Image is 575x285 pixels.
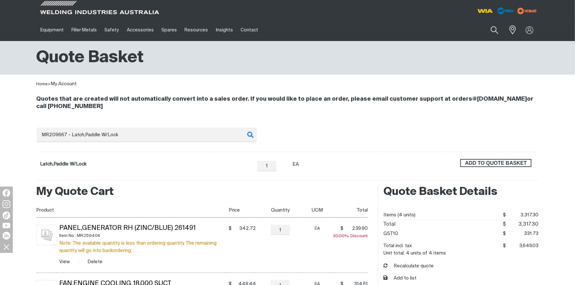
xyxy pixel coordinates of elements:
[383,241,412,251] dt: Total incl. tax
[292,161,300,168] div: EA
[234,225,256,232] span: 342.72
[383,220,396,229] dt: Total
[37,82,48,86] a: Home
[87,258,103,265] button: Delete Panel,Generator Rh (Zinc/Blue) 261491
[51,81,77,86] a: My Account
[37,203,226,218] th: Product
[472,96,527,102] a: @[DOMAIN_NAME]
[59,225,196,231] a: Panel,Generator Rh (Zinc/Blue) 261491
[37,19,413,41] nav: Main
[212,19,237,41] a: Insights
[506,210,539,220] span: 3,317.30
[123,19,158,41] a: Accessories
[37,225,57,245] img: No image for this product
[461,159,531,167] span: ADD TO QUOTE BASKET
[3,223,10,228] img: YouTube
[37,128,257,142] input: Product name or item number...
[101,19,123,41] a: Safety
[3,232,10,239] img: LinkedIn
[475,22,505,38] input: Product name or item number...
[515,6,539,16] img: miller
[503,222,506,227] span: $
[37,128,539,180] div: Product or group for quick order
[59,239,226,254] div: Note: The available quantity is less than ordering quantity. The remaining quantity will go into ...
[383,210,415,220] dt: Items (4 units)
[237,19,262,41] a: Contact
[460,159,531,167] button: Add Latch,Paddle W/Lock to the shopping cart
[333,234,368,238] span: Discount
[383,229,398,239] dt: GST10
[506,220,539,229] span: 3,317.30
[341,225,343,232] span: $
[1,241,12,252] img: hide socials
[333,234,350,238] span: 30.00%
[503,243,506,248] span: $
[37,96,539,110] h4: Quotes that are created will not automatically convert into a sales order. If you would like to p...
[305,225,330,232] div: EA
[345,225,368,232] span: 239.90
[229,225,232,232] span: $
[48,82,51,86] span: >
[59,259,70,264] a: View Panel,Generator Rh (Zinc/Blue) 261491
[3,212,10,219] img: TikTok
[68,19,101,41] a: Filler Metals
[503,213,506,217] span: $
[383,185,538,199] h2: Quote Basket Details
[3,200,10,208] img: Instagram
[503,231,506,236] span: $
[330,203,368,218] th: Total
[302,203,330,218] th: UOM
[40,162,87,166] a: Latch,Paddle W/Lock
[506,241,539,251] span: 3,649.03
[158,19,181,41] a: Spares
[37,185,368,199] h2: My Quote Cart
[484,22,505,38] button: Search products
[226,203,256,218] th: Price
[506,229,539,239] span: 331.73
[37,47,144,68] h1: Quote Basket
[3,189,10,197] img: Facebook
[383,275,416,282] button: Add to list
[181,19,212,41] a: Resources
[383,263,434,270] button: Recalculate quote
[59,232,226,239] div: Item No.: MR259406
[256,203,302,218] th: Quantity
[383,251,446,256] dt: Unit total: 4 units of 4 items
[37,19,68,41] a: Equipment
